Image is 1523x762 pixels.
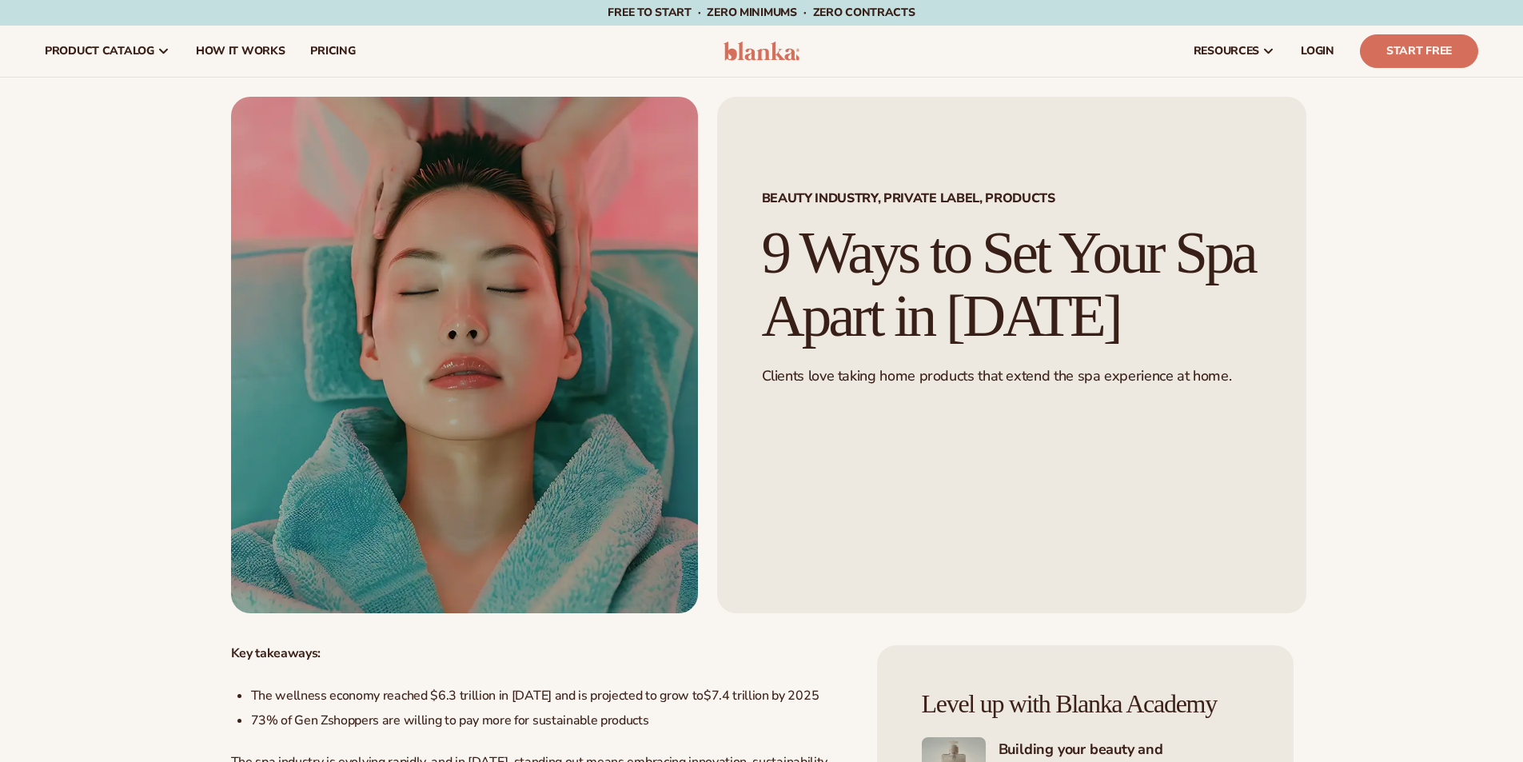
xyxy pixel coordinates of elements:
[608,5,915,20] span: Free to start · ZERO minimums · ZERO contracts
[762,367,1262,385] p: Clients love taking home products that extend the spa experience at home.
[1194,45,1259,58] span: resources
[1301,45,1334,58] span: LOGIN
[1360,34,1478,68] a: Start Free
[231,97,698,613] img: relaxing spa head message
[231,644,321,662] strong: Key takeaways:
[310,45,355,58] span: pricing
[724,42,799,61] img: logo
[297,26,368,77] a: pricing
[1288,26,1347,77] a: LOGIN
[762,192,1262,205] span: Beauty industry, Private label, Products
[328,712,649,729] span: shoppers are willing to pay more for sustainable products
[183,26,298,77] a: How It Works
[196,45,285,58] span: How It Works
[704,687,819,704] span: $7.4 trillion by 2025
[251,687,704,704] span: The wellness economy reached $6.3 trillion in [DATE] and is projected to grow to
[1181,26,1288,77] a: resources
[762,221,1262,348] h1: 9 Ways to Set Your Spa Apart in [DATE]
[251,712,328,729] span: 73% of Gen Z
[45,45,154,58] span: product catalog
[922,690,1249,718] h4: Level up with Blanka Academy
[32,26,183,77] a: product catalog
